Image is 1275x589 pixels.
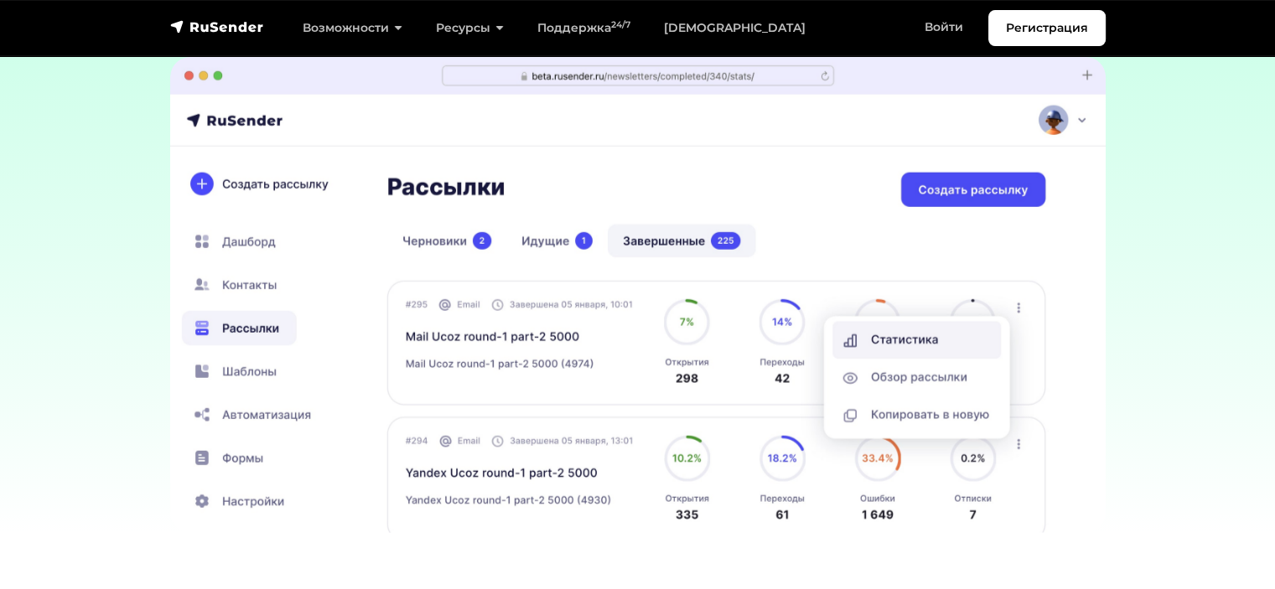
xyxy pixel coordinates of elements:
[611,19,630,30] sup: 24/7
[521,11,647,45] a: Поддержка24/7
[170,57,1106,533] img: analytics-01-min.jpg
[286,11,419,45] a: Возможности
[908,10,980,44] a: Войти
[170,18,264,35] img: RuSender
[988,10,1106,46] a: Регистрация
[419,11,521,45] a: Ресурсы
[647,11,822,45] a: [DEMOGRAPHIC_DATA]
